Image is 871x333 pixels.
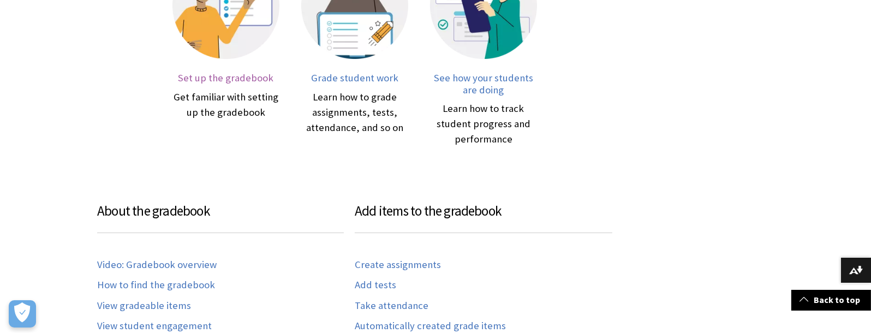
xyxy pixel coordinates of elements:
[172,90,279,120] div: Get familiar with setting up the gradebook
[430,101,537,147] div: Learn how to track student progress and performance
[311,72,398,84] span: Grade student work
[355,279,396,292] a: Add tests
[178,72,274,84] span: Set up the gradebook
[97,201,344,233] h3: About the gradebook
[301,90,408,135] div: Learn how to grade assignments, tests, attendance, and so on
[355,300,428,312] a: Take attendance
[97,279,215,292] a: How to find the gradebook
[9,300,36,328] button: Open Preferences
[97,300,191,312] a: View gradeable items
[97,320,212,332] a: View student engagement
[355,201,612,233] h3: Add items to the gradebook
[355,259,441,271] a: Create assignments
[434,72,533,96] span: See how your students are doing
[791,290,871,310] a: Back to top
[97,259,217,271] a: Video: Gradebook overview
[355,320,506,332] a: Automatically created grade items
